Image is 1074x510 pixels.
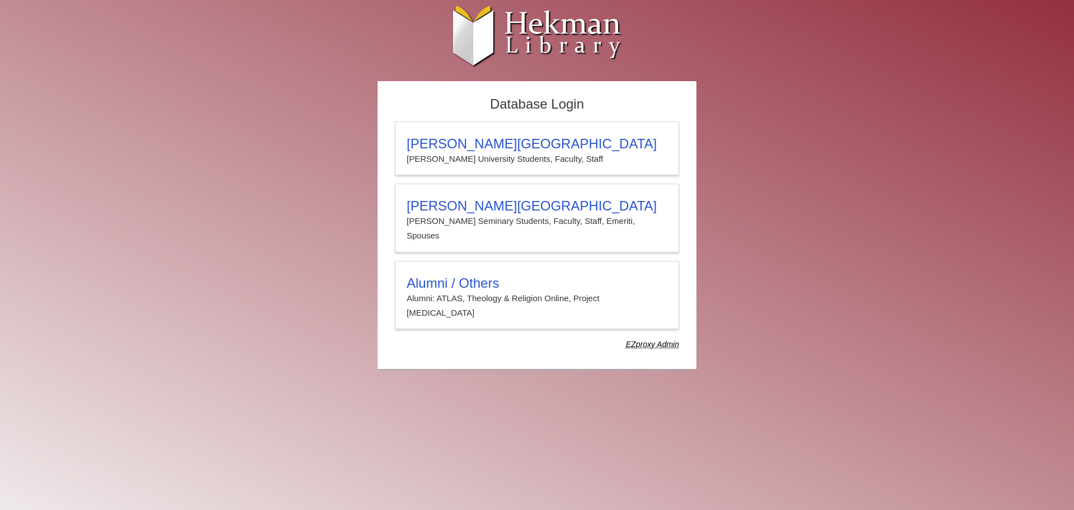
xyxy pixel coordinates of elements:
[389,93,685,116] h2: Database Login
[407,198,667,214] h3: [PERSON_NAME][GEOGRAPHIC_DATA]
[407,275,667,321] summary: Alumni / OthersAlumni: ATLAS, Theology & Religion Online, Project [MEDICAL_DATA]
[407,291,667,321] p: Alumni: ATLAS, Theology & Religion Online, Project [MEDICAL_DATA]
[407,214,667,244] p: [PERSON_NAME] Seminary Students, Faculty, Staff, Emeriti, Spouses
[407,136,667,152] h3: [PERSON_NAME][GEOGRAPHIC_DATA]
[395,121,679,175] a: [PERSON_NAME][GEOGRAPHIC_DATA][PERSON_NAME] University Students, Faculty, Staff
[407,275,667,291] h3: Alumni / Others
[407,152,667,166] p: [PERSON_NAME] University Students, Faculty, Staff
[395,184,679,252] a: [PERSON_NAME][GEOGRAPHIC_DATA][PERSON_NAME] Seminary Students, Faculty, Staff, Emeriti, Spouses
[626,340,679,349] dfn: Use Alumni login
